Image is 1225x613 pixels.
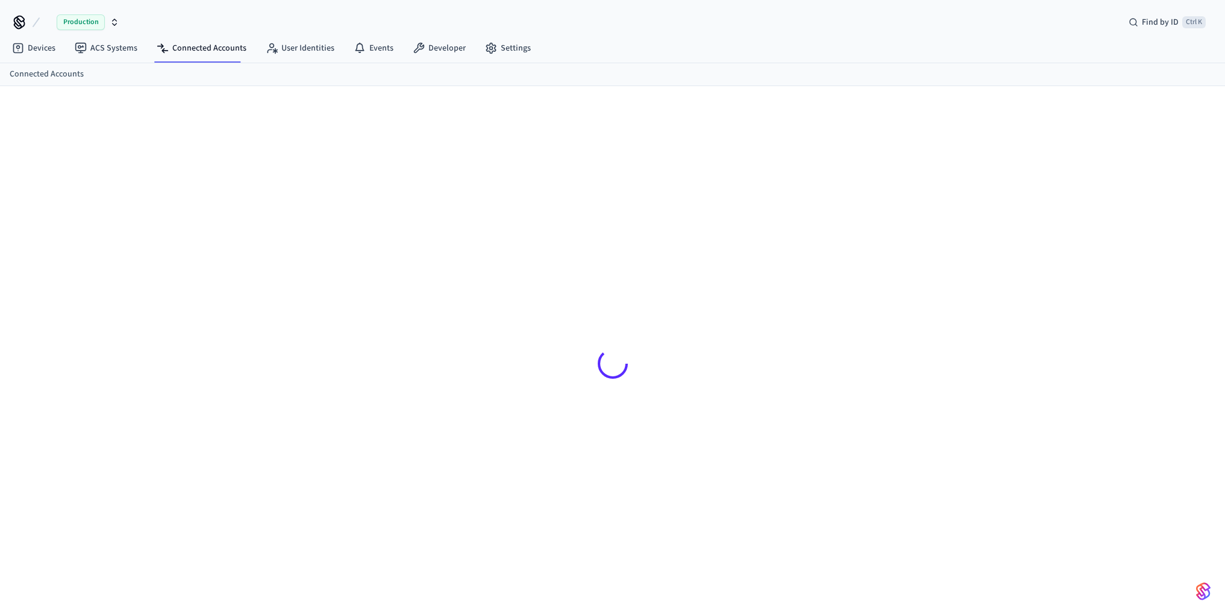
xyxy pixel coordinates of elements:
div: Find by IDCtrl K [1119,11,1215,33]
a: Settings [475,37,540,59]
img: SeamLogoGradient.69752ec5.svg [1196,582,1211,601]
a: Events [344,37,403,59]
a: Connected Accounts [147,37,256,59]
a: User Identities [256,37,344,59]
span: Production [57,14,105,30]
span: Find by ID [1142,16,1179,28]
a: Connected Accounts [10,68,84,81]
a: Devices [2,37,65,59]
a: ACS Systems [65,37,147,59]
span: Ctrl K [1182,16,1206,28]
a: Developer [403,37,475,59]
